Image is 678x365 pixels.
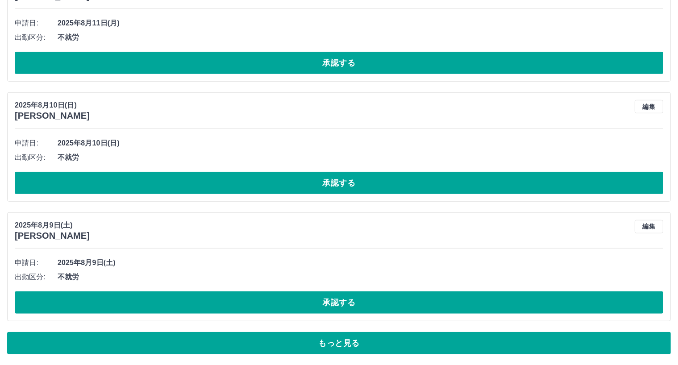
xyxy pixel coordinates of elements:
[15,272,58,282] span: 出勤区分:
[15,231,90,241] h3: [PERSON_NAME]
[15,220,90,231] p: 2025年8月9日(土)
[15,291,663,314] button: 承認する
[15,172,663,194] button: 承認する
[15,111,90,121] h3: [PERSON_NAME]
[15,32,58,43] span: 出勤区分:
[58,32,663,43] span: 不就労
[15,138,58,149] span: 申請日:
[58,152,663,163] span: 不就労
[15,18,58,29] span: 申請日:
[58,138,663,149] span: 2025年8月10日(日)
[635,220,663,233] button: 編集
[58,18,663,29] span: 2025年8月11日(月)
[7,332,671,354] button: もっと見る
[58,272,663,282] span: 不就労
[15,257,58,268] span: 申請日:
[58,257,663,268] span: 2025年8月9日(土)
[15,152,58,163] span: 出勤区分:
[15,52,663,74] button: 承認する
[635,100,663,113] button: 編集
[15,100,90,111] p: 2025年8月10日(日)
